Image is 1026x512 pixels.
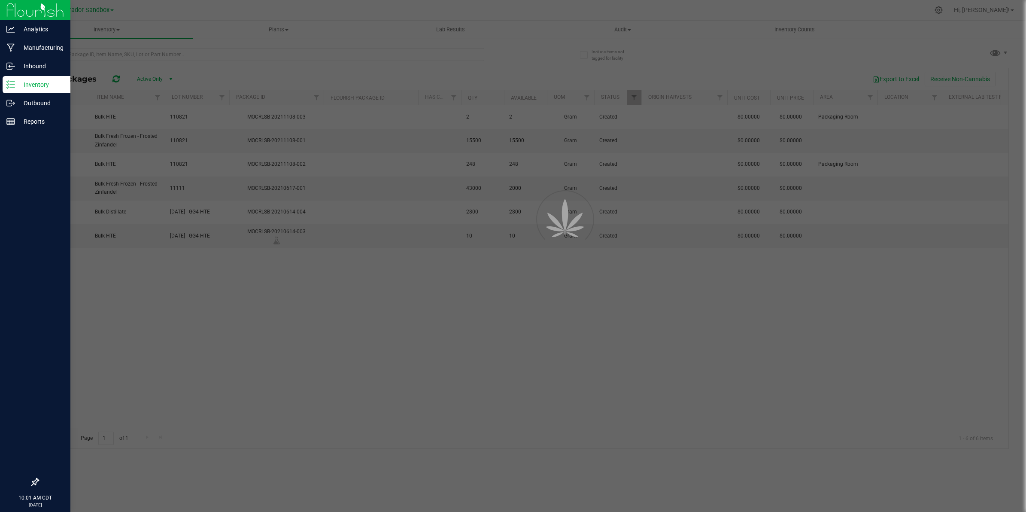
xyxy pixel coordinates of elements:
[4,494,67,502] p: 10:01 AM CDT
[6,99,15,107] inline-svg: Outbound
[15,43,67,53] p: Manufacturing
[15,61,67,71] p: Inbound
[9,443,34,469] iframe: Resource center
[6,117,15,126] inline-svg: Reports
[15,116,67,127] p: Reports
[6,43,15,52] inline-svg: Manufacturing
[15,79,67,90] p: Inventory
[6,80,15,89] inline-svg: Inventory
[6,62,15,70] inline-svg: Inbound
[25,442,36,452] iframe: Resource center unread badge
[15,24,67,34] p: Analytics
[4,502,67,508] p: [DATE]
[15,98,67,108] p: Outbound
[6,25,15,34] inline-svg: Analytics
